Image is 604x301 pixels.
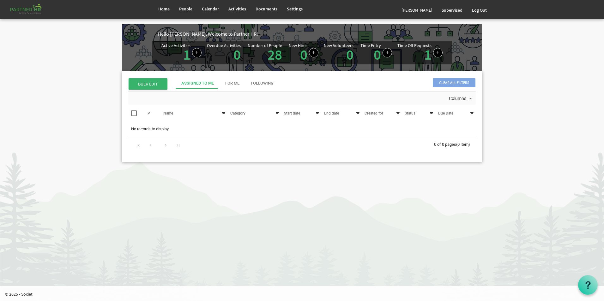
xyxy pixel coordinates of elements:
div: Go to next page [161,140,170,149]
span: End date [324,111,339,115]
span: (0 item) [456,142,470,147]
span: Settings [287,6,303,12]
span: P [148,111,150,115]
span: Start date [284,111,300,115]
div: Time Off Requests [397,43,432,48]
a: 0 [346,46,353,63]
div: Hello [PERSON_NAME], Welcome to Partner HR! [158,30,482,38]
div: For Me [225,80,239,86]
a: Log Out [467,1,492,19]
span: Columns [448,95,467,103]
div: Following [251,80,274,86]
div: People hired in the last 7 days [289,43,318,62]
div: New Hires [289,43,307,48]
div: Time Entry [360,43,381,48]
div: 0 of 0 pages (0 item) [434,137,476,150]
div: Number of active Activities in Partner HR [161,43,202,62]
div: Columns [448,91,475,105]
div: Activities assigned to you for which the Due Date is passed [207,43,242,62]
a: 0 [300,46,307,63]
div: Assigned To Me [181,80,214,86]
a: Supervised [437,1,467,19]
span: Documents [256,6,277,12]
span: Calendar [202,6,219,12]
p: © 2025 - Societ [5,291,604,297]
a: 0 [233,46,241,63]
button: Columns [448,95,475,103]
span: Status [405,111,415,115]
a: [PERSON_NAME] [397,1,437,19]
div: Total number of active people in Partner HR [248,43,284,62]
span: Due Date [438,111,453,115]
span: Category [230,111,245,115]
div: New Volunteers [324,43,353,48]
span: BULK EDIT [129,78,167,90]
a: 1 [183,46,190,63]
div: Number of People [248,43,282,48]
div: Go to first page [134,140,142,149]
div: Number of active time off requests [397,43,443,62]
div: Go to last page [174,140,182,149]
span: Name [163,111,173,115]
div: Go to previous page [146,140,155,149]
a: 1 [424,46,432,63]
a: 0 [374,46,381,63]
span: People [179,6,192,12]
div: Number of Time Entries [360,43,392,62]
a: Log hours [383,48,392,57]
div: Overdue Activities [207,43,241,48]
a: Create a new Activity [192,48,202,57]
a: Create a new time off request [433,48,443,57]
span: Supervised [442,7,462,13]
span: Activities [228,6,246,12]
div: Volunteer hired in the last 7 days [324,43,355,62]
span: Created for [365,111,383,115]
span: Clear all filters [433,78,475,87]
div: Active Activities [161,43,190,48]
span: Home [158,6,170,12]
td: No records to display [128,123,476,135]
a: Add new person to Partner HR [309,48,318,57]
a: 28 [268,46,282,63]
span: 0 of 0 pages [434,142,456,147]
div: tab-header [176,78,523,89]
